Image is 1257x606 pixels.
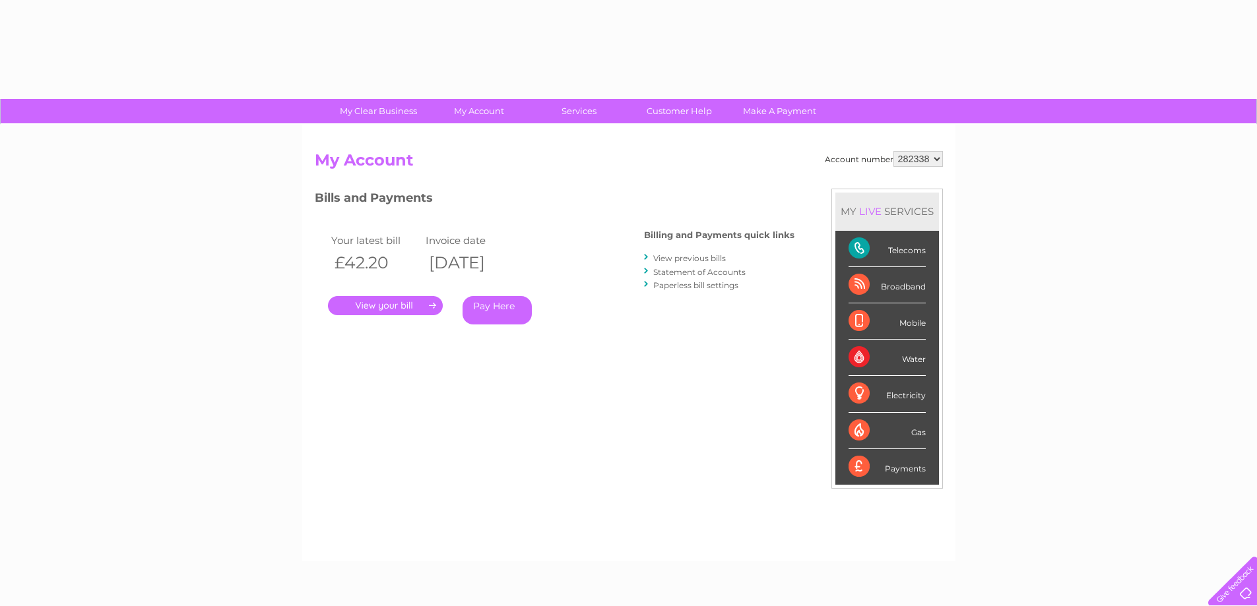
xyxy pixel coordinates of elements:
h2: My Account [315,151,943,176]
a: Paperless bill settings [653,280,738,290]
div: LIVE [856,205,884,218]
a: My Clear Business [324,99,433,123]
div: Account number [825,151,943,167]
a: Customer Help [625,99,734,123]
a: Services [525,99,633,123]
div: MY SERVICES [835,193,939,230]
div: Payments [849,449,926,485]
a: My Account [424,99,533,123]
div: Telecoms [849,231,926,267]
td: Invoice date [422,231,517,249]
div: Gas [849,413,926,449]
a: View previous bills [653,253,726,263]
a: Make A Payment [725,99,834,123]
h3: Bills and Payments [315,189,794,212]
div: Water [849,340,926,376]
div: Mobile [849,303,926,340]
td: Your latest bill [328,231,423,249]
div: Electricity [849,376,926,412]
th: [DATE] [422,249,517,276]
a: . [328,296,443,315]
a: Statement of Accounts [653,267,746,277]
h4: Billing and Payments quick links [644,230,794,240]
a: Pay Here [463,296,532,324]
th: £42.20 [328,249,423,276]
div: Broadband [849,267,926,303]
